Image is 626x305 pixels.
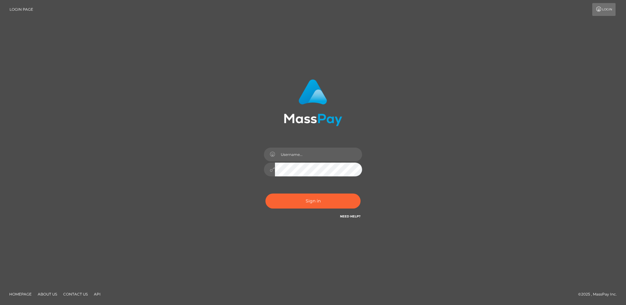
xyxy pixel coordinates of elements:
a: Need Help? [340,214,361,218]
a: Login Page [10,3,33,16]
a: Homepage [7,289,34,299]
button: Sign in [265,194,361,209]
div: © 2025 , MassPay Inc. [578,291,621,298]
a: About Us [35,289,60,299]
a: API [91,289,103,299]
a: Contact Us [61,289,90,299]
input: Username... [275,148,362,161]
img: MassPay Login [284,79,342,126]
a: Login [592,3,616,16]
